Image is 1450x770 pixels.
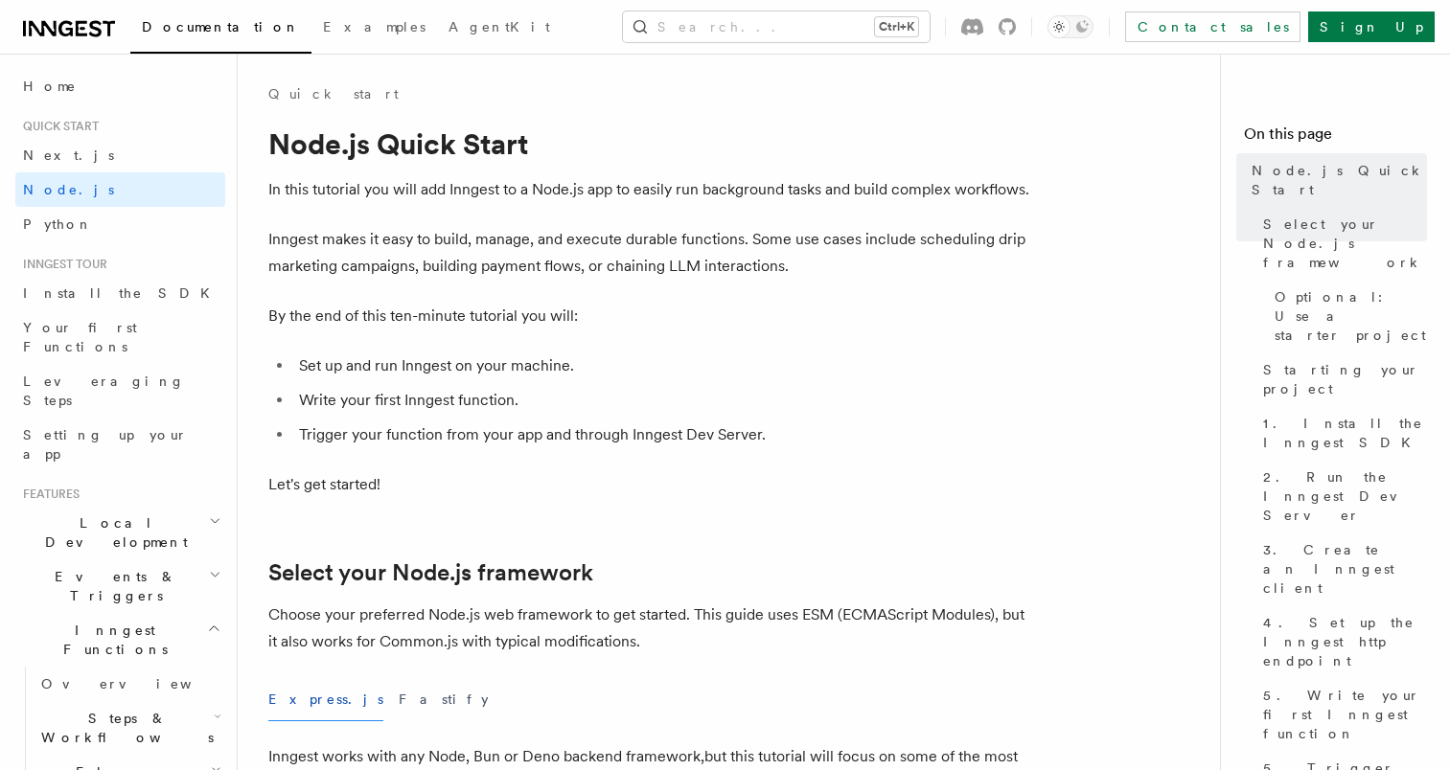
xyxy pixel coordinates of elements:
a: Sign Up [1308,11,1435,42]
span: Documentation [142,19,300,34]
a: Select your Node.js framework [268,559,593,586]
span: Setting up your app [23,427,188,462]
span: Local Development [15,513,209,552]
span: Events & Triggers [15,567,209,605]
span: Select your Node.js framework [1263,215,1427,272]
a: Examples [311,6,437,52]
a: 4. Set up the Inngest http endpoint [1255,605,1427,678]
span: 1. Install the Inngest SDK [1263,414,1427,452]
a: Python [15,207,225,241]
h4: On this page [1244,123,1427,153]
span: Examples [323,19,426,34]
span: Quick start [15,119,99,134]
span: Node.js Quick Start [1252,161,1427,199]
a: Install the SDK [15,276,225,310]
span: Next.js [23,147,114,163]
span: 3. Create an Inngest client [1263,540,1427,598]
a: Quick start [268,84,399,103]
span: Overview [41,676,239,691]
span: Node.js [23,182,114,197]
li: Set up and run Inngest on your machine. [293,352,1035,379]
a: AgentKit [437,6,562,52]
a: Leveraging Steps [15,364,225,418]
button: Steps & Workflows [34,701,225,755]
a: Next.js [15,138,225,172]
p: Choose your preferred Node.js web framework to get started. This guide uses ESM (ECMAScript Modul... [268,601,1035,655]
span: Home [23,77,77,96]
p: Inngest makes it easy to build, manage, and execute durable functions. Some use cases include sch... [268,226,1035,280]
button: Local Development [15,506,225,559]
span: 4. Set up the Inngest http endpoint [1263,613,1427,670]
span: Inngest tour [15,257,107,272]
li: Trigger your function from your app and through Inngest Dev Server. [293,421,1035,448]
h1: Node.js Quick Start [268,126,1035,161]
p: By the end of this ten-minute tutorial you will: [268,303,1035,329]
a: Setting up your app [15,418,225,471]
a: 1. Install the Inngest SDK [1255,406,1427,460]
button: Events & Triggers [15,559,225,613]
a: Documentation [130,6,311,54]
span: Install the SDK [23,285,221,301]
span: Optional: Use a starter project [1275,287,1427,345]
span: Starting your project [1263,360,1427,398]
span: Your first Functions [23,320,137,354]
a: 2. Run the Inngest Dev Server [1255,460,1427,532]
a: Home [15,69,225,103]
a: Overview [34,667,225,701]
p: In this tutorial you will add Inngest to a Node.js app to easily run background tasks and build c... [268,176,1035,203]
span: Inngest Functions [15,621,207,659]
span: Python [23,216,93,232]
button: Toggle dark mode [1047,15,1093,38]
span: Leveraging Steps [23,374,185,408]
p: Let's get started! [268,471,1035,498]
a: 3. Create an Inngest client [1255,532,1427,605]
button: Search...Ctrl+K [623,11,930,42]
button: Inngest Functions [15,613,225,667]
span: Steps & Workflows [34,709,214,747]
button: Fastify [399,678,489,721]
button: Express.js [268,678,383,721]
span: AgentKit [449,19,550,34]
a: Starting your project [1255,352,1427,406]
a: Your first Functions [15,310,225,364]
a: Contact sales [1125,11,1300,42]
span: 2. Run the Inngest Dev Server [1263,467,1427,525]
a: Optional: Use a starter project [1267,280,1427,352]
a: Node.js Quick Start [1244,153,1427,207]
li: Write your first Inngest function. [293,387,1035,414]
kbd: Ctrl+K [875,17,918,36]
a: 5. Write your first Inngest function [1255,678,1427,751]
a: Node.js [15,172,225,207]
span: 5. Write your first Inngest function [1263,686,1427,743]
span: Features [15,487,80,502]
a: Select your Node.js framework [1255,207,1427,280]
